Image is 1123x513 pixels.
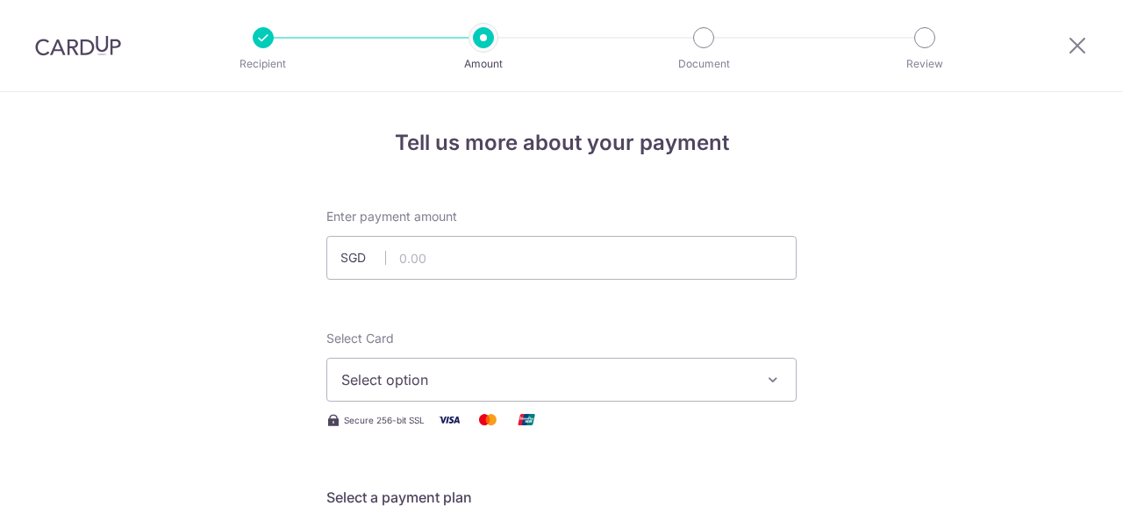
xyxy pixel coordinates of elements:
[326,236,797,280] input: 0.00
[326,127,797,159] h4: Tell us more about your payment
[418,55,548,73] p: Amount
[432,409,467,431] img: Visa
[344,413,425,427] span: Secure 256-bit SSL
[470,409,505,431] img: Mastercard
[509,409,544,431] img: Union Pay
[340,249,386,267] span: SGD
[860,55,990,73] p: Review
[639,55,769,73] p: Document
[35,35,121,56] img: CardUp
[326,487,797,508] h5: Select a payment plan
[326,331,394,346] span: translation missing: en.payables.payment_networks.credit_card.summary.labels.select_card
[198,55,328,73] p: Recipient
[326,208,457,225] span: Enter payment amount
[326,358,797,402] button: Select option
[341,369,750,390] span: Select option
